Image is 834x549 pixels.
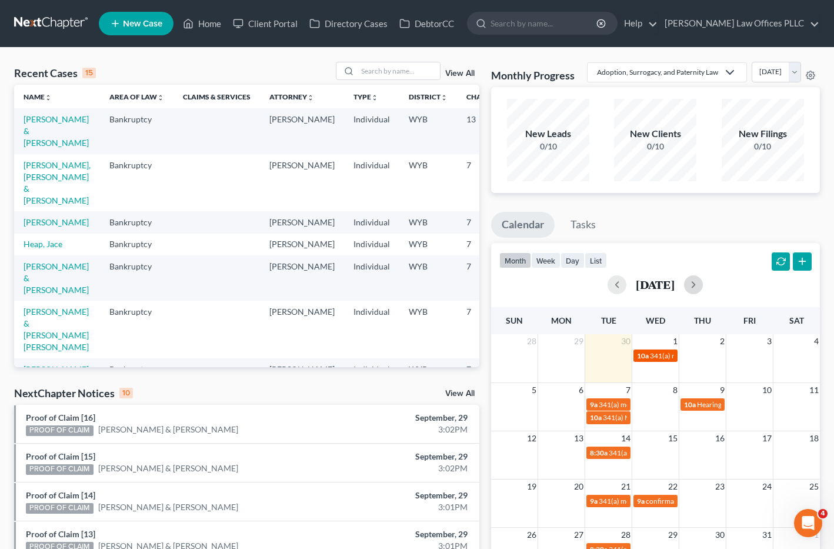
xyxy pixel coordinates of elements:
[303,13,393,34] a: Directory Cases
[813,334,820,348] span: 4
[109,92,164,101] a: Area of Lawunfold_more
[399,255,457,301] td: WYB
[714,480,726,494] span: 23
[260,211,344,233] td: [PERSON_NAME]
[491,68,575,82] h3: Monthly Progress
[761,431,773,445] span: 17
[399,211,457,233] td: WYB
[590,413,602,422] span: 10a
[260,154,344,211] td: [PERSON_NAME]
[573,334,585,348] span: 29
[371,94,378,101] i: unfold_more
[445,390,475,398] a: View All
[260,108,344,154] td: [PERSON_NAME]
[344,211,399,233] td: Individual
[636,278,675,291] h2: [DATE]
[24,261,89,295] a: [PERSON_NAME] & [PERSON_NAME]
[344,255,399,301] td: Individual
[358,62,440,79] input: Search by name...
[119,388,133,398] div: 10
[507,127,589,141] div: New Leads
[457,154,516,211] td: 7
[585,252,607,268] button: list
[722,141,804,152] div: 0/10
[328,501,468,513] div: 3:01PM
[100,154,174,211] td: Bankruptcy
[441,94,448,101] i: unfold_more
[457,234,516,255] td: 7
[614,127,696,141] div: New Clients
[260,234,344,255] td: [PERSON_NAME]
[491,12,598,34] input: Search by name...
[614,141,696,152] div: 0/10
[24,239,62,249] a: Heap, Jace
[597,67,718,77] div: Adoption, Surrogacy, and Paternity Law
[506,315,523,325] span: Sun
[100,234,174,255] td: Bankruptcy
[14,386,133,400] div: NextChapter Notices
[100,358,174,380] td: Bankruptcy
[561,252,585,268] button: day
[457,358,516,380] td: 7
[620,431,632,445] span: 14
[26,425,94,436] div: PROOF OF CLAIM
[26,529,95,539] a: Proof of Claim [13]
[328,463,468,474] div: 3:02PM
[573,480,585,494] span: 20
[590,400,598,409] span: 9a
[328,528,468,540] div: September, 29
[26,490,95,500] a: Proof of Claim [14]
[328,490,468,501] div: September, 29
[157,94,164,101] i: unfold_more
[714,431,726,445] span: 16
[637,351,649,360] span: 10a
[24,114,89,148] a: [PERSON_NAME] & [PERSON_NAME]
[227,13,303,34] a: Client Portal
[818,509,828,518] span: 4
[761,528,773,542] span: 31
[808,383,820,397] span: 11
[399,358,457,380] td: WYB
[672,334,679,348] span: 1
[590,497,598,505] span: 9a
[526,480,538,494] span: 19
[100,255,174,301] td: Bankruptcy
[526,528,538,542] span: 26
[24,92,52,101] a: Nameunfold_more
[526,431,538,445] span: 12
[260,358,344,380] td: [PERSON_NAME]
[457,255,516,301] td: 7
[457,211,516,233] td: 7
[694,315,711,325] span: Thu
[353,92,378,101] a: Typeunfold_more
[399,234,457,255] td: WYB
[328,412,468,424] div: September, 29
[260,301,344,358] td: [PERSON_NAME]
[646,315,665,325] span: Wed
[269,92,314,101] a: Attorneyunfold_more
[672,383,679,397] span: 8
[24,160,91,205] a: [PERSON_NAME], [PERSON_NAME] & [PERSON_NAME]
[177,13,227,34] a: Home
[609,448,785,457] span: 341(a) meeting for [PERSON_NAME] & [PERSON_NAME]
[794,509,822,537] iframe: Intercom live chat
[620,334,632,348] span: 30
[808,480,820,494] span: 25
[714,528,726,542] span: 30
[560,212,606,238] a: Tasks
[531,383,538,397] span: 5
[344,358,399,380] td: Individual
[100,301,174,358] td: Bankruptcy
[399,108,457,154] td: WYB
[620,528,632,542] span: 28
[399,301,457,358] td: WYB
[667,480,679,494] span: 22
[344,154,399,211] td: Individual
[100,108,174,154] td: Bankruptcy
[491,212,555,238] a: Calendar
[393,13,460,34] a: DebtorCC
[24,217,89,227] a: [PERSON_NAME]
[722,127,804,141] div: New Filings
[499,252,531,268] button: month
[26,503,94,514] div: PROOF OF CLAIM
